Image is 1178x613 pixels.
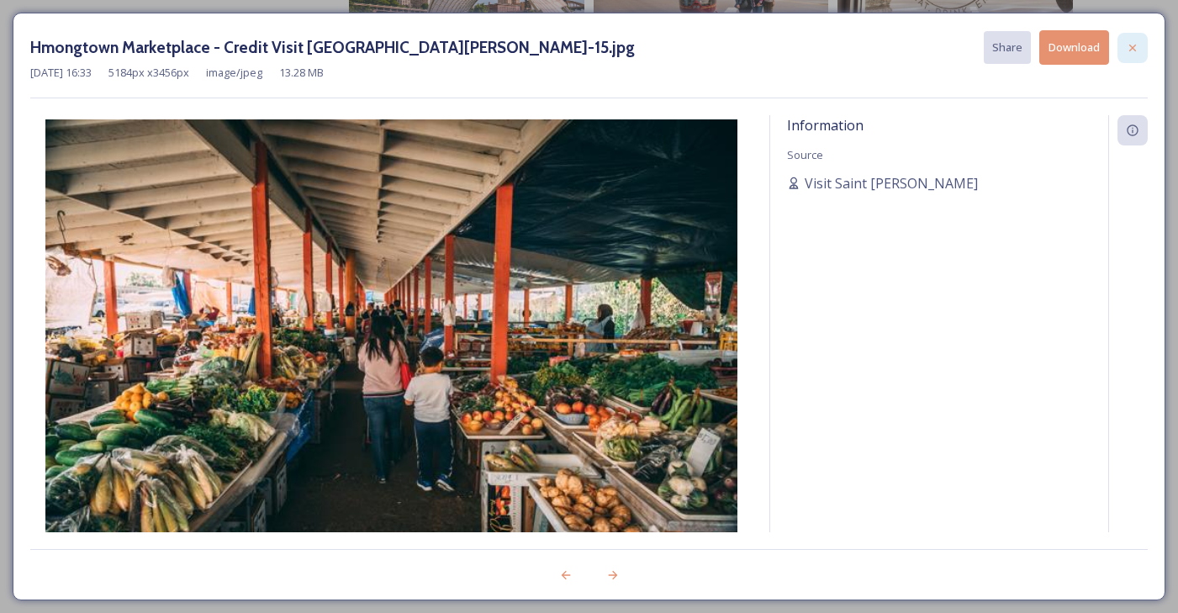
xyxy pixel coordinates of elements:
span: [DATE] 16:33 [30,65,92,81]
img: eb18b8ca-6040-4219-8d5d-cb0d53bc2cfa.jpg [30,119,753,581]
span: Visit Saint [PERSON_NAME] [805,173,978,193]
button: Share [984,31,1031,64]
span: Information [787,116,864,135]
h3: Hmongtown Marketplace - Credit Visit [GEOGRAPHIC_DATA][PERSON_NAME]-15.jpg [30,35,635,60]
span: image/jpeg [206,65,262,81]
span: 13.28 MB [279,65,324,81]
span: 5184 px x 3456 px [108,65,189,81]
span: Source [787,147,823,162]
button: Download [1039,30,1109,65]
